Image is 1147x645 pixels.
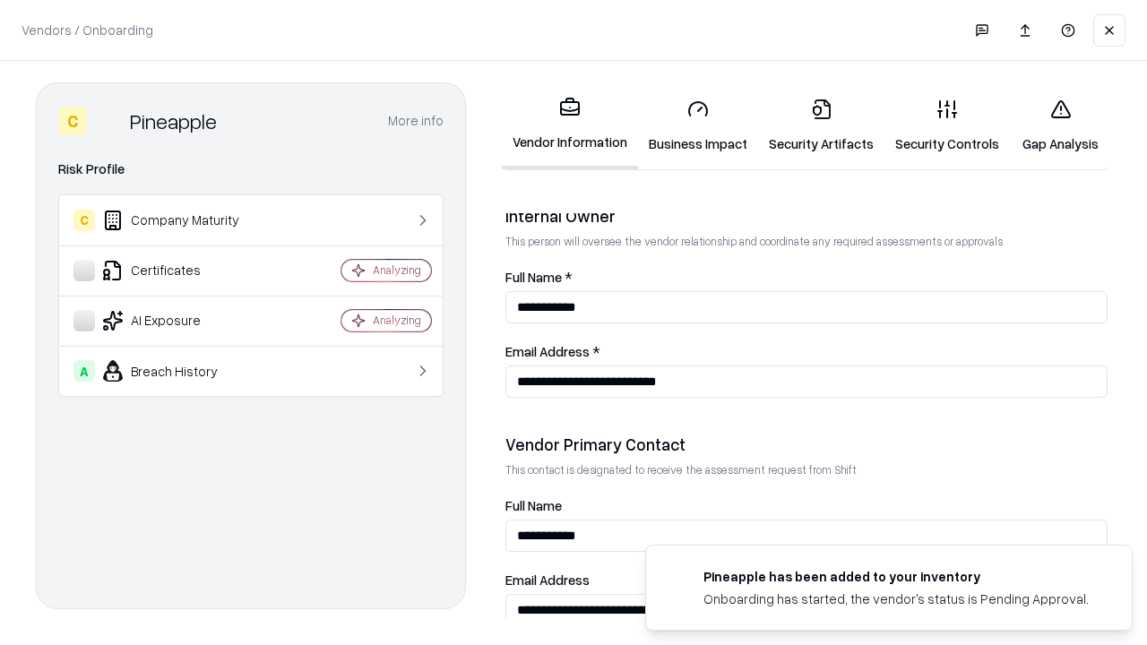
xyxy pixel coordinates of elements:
div: Analyzing [373,313,421,328]
a: Security Artifacts [758,84,884,168]
p: This contact is designated to receive the assessment request from Shift [505,462,1108,477]
div: Vendor Primary Contact [505,434,1108,455]
div: Pineapple [130,107,217,135]
div: A [73,360,95,382]
a: Vendor Information [502,82,638,169]
a: Business Impact [638,84,758,168]
p: This person will oversee the vendor relationship and coordinate any required assessments or appro... [505,234,1108,249]
div: Onboarding has started, the vendor's status is Pending Approval. [703,589,1089,608]
label: Full Name [505,499,1108,512]
div: Pineapple has been added to your inventory [703,567,1089,586]
button: More info [388,105,444,137]
div: AI Exposure [73,310,288,331]
a: Gap Analysis [1010,84,1111,168]
div: Certificates [73,260,288,281]
div: Breach History [73,360,288,382]
img: Pineapple [94,107,123,135]
div: Analyzing [373,262,421,278]
div: C [58,107,87,135]
img: pineappleenergy.com [668,567,689,589]
div: Risk Profile [58,159,444,180]
p: Vendors / Onboarding [22,21,153,39]
a: Security Controls [884,84,1010,168]
label: Full Name * [505,271,1108,284]
label: Email Address [505,573,1108,587]
div: Internal Owner [505,205,1108,227]
div: Company Maturity [73,210,288,231]
label: Email Address * [505,345,1108,358]
div: C [73,210,95,231]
